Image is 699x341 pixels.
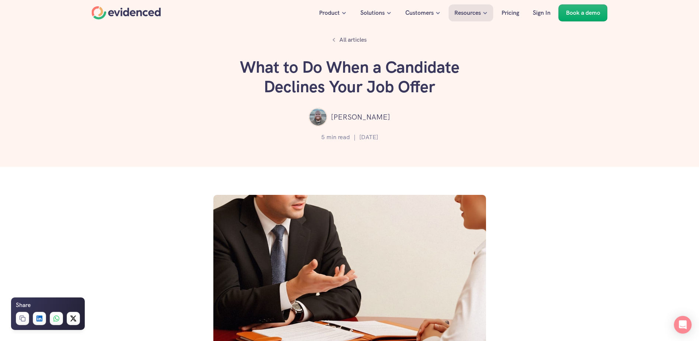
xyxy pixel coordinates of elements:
p: | [354,132,356,142]
p: Customers [405,8,434,18]
h6: Share [16,300,31,310]
p: Book a demo [566,8,600,18]
p: [DATE] [359,132,378,142]
a: Book a demo [559,4,608,21]
p: Solutions [360,8,385,18]
p: min read [326,132,350,142]
p: Sign In [533,8,551,18]
p: All articles [339,35,367,45]
p: 5 [321,132,325,142]
a: Home [92,6,161,20]
p: [PERSON_NAME] [331,111,390,123]
a: Sign In [527,4,556,21]
p: Resources [454,8,481,18]
a: All articles [328,33,371,46]
a: Pricing [496,4,525,21]
img: "" [309,108,327,126]
p: Pricing [501,8,519,18]
div: Open Intercom Messenger [674,316,692,334]
p: Product [319,8,340,18]
h1: What to Do When a Candidate Declines Your Job Offer [239,58,460,97]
